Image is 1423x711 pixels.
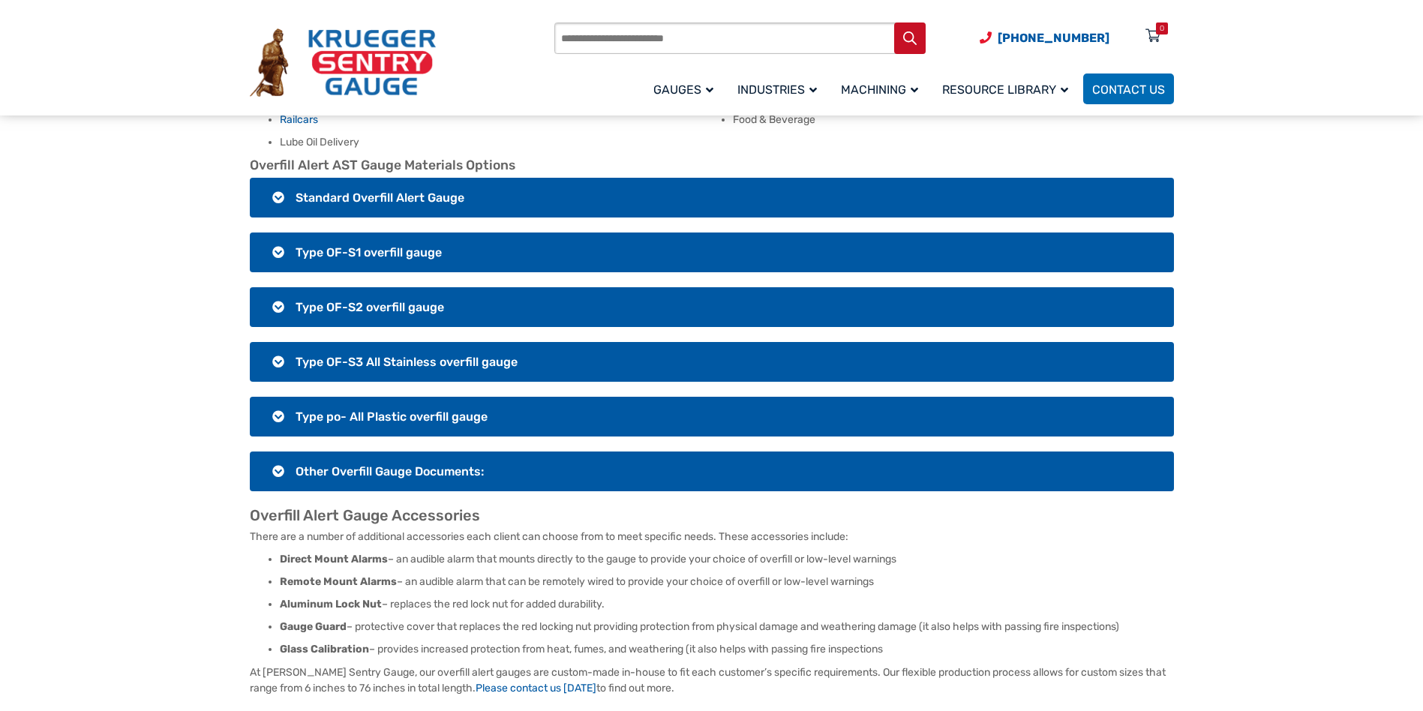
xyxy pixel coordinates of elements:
a: Phone Number (920) 434-8860 [980,28,1109,47]
img: Krueger Sentry Gauge [250,28,436,97]
li: Food & Beverage [733,112,1174,127]
span: Standard Overfill Alert Gauge [296,190,464,205]
a: Please contact us [DATE] [476,682,596,694]
p: At [PERSON_NAME] Sentry Gauge, our overfill alert gauges are custom-made in-house to fit each cus... [250,664,1174,696]
strong: Remote Mount Alarms [280,575,397,588]
strong: Aluminum Lock Nut [280,598,382,610]
span: Type OF-S2 overfill gauge [296,300,444,314]
li: – an audible alarm that mounts directly to the gauge to provide your choice of overfill or low-le... [280,552,1174,567]
span: Industries [737,82,817,97]
span: Contact Us [1092,82,1165,97]
span: Type po- All Plastic overfill gauge [296,409,488,424]
a: Railcars [280,113,318,126]
a: Resource Library [933,71,1083,106]
li: – provides increased protection from heat, fumes, and weathering (it also helps with passing fire... [280,642,1174,657]
h2: Overfill Alert AST Gauge Materials Options [250,157,1174,174]
strong: Gauge Guard [280,620,347,633]
a: Industries [728,71,832,106]
span: Type OF-S1 overfill gauge [296,245,442,259]
div: 0 [1160,22,1164,34]
strong: Direct Mount Alarms [280,553,388,565]
strong: Glass Calibration [280,643,369,655]
span: Machining [841,82,918,97]
a: Gauges [644,71,728,106]
span: Type OF-S3 All Stainless overfill gauge [296,355,518,369]
li: – an audible alarm that can be remotely wired to provide your choice of overfill or low-level war... [280,574,1174,589]
h2: Overfill Alert Gauge Accessories [250,506,1174,525]
span: Other Overfill Gauge Documents: [296,464,484,478]
span: Resource Library [942,82,1068,97]
li: Lube Oil Delivery [280,135,721,150]
span: [PHONE_NUMBER] [998,31,1109,45]
p: There are a number of additional accessories each client can choose from to meet specific needs. ... [250,529,1174,544]
li: – protective cover that replaces the red locking nut providing protection from physical damage an... [280,619,1174,634]
a: Contact Us [1083,73,1174,104]
a: Machining [832,71,933,106]
span: Gauges [653,82,713,97]
li: – replaces the red lock nut for added durability. [280,597,1174,612]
